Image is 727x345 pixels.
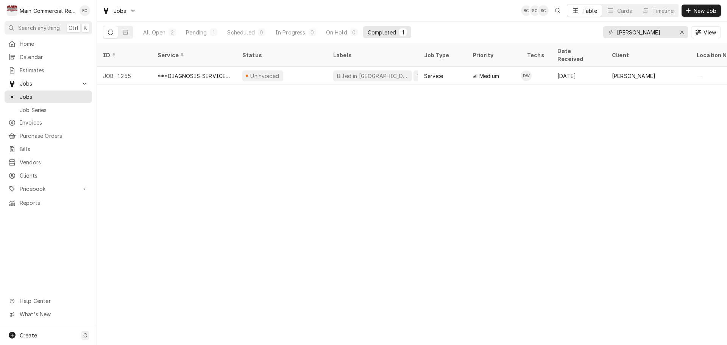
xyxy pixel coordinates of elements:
[479,72,499,80] span: Medium
[20,7,75,15] div: Main Commercial Refrigeration Service
[521,5,532,16] div: BC
[83,331,87,339] span: C
[80,5,90,16] div: Bookkeeper Main Commercial's Avatar
[5,156,92,169] a: Vendors
[5,308,92,320] a: Go to What's New
[20,106,88,114] span: Job Series
[5,104,92,116] a: Job Series
[275,28,306,36] div: In Progress
[5,21,92,34] button: Search anythingCtrlK
[527,51,545,59] div: Techs
[80,5,90,16] div: BC
[99,5,139,17] a: Go to Jobs
[7,5,17,16] div: Main Commercial Refrigeration Service's Avatar
[417,72,457,80] div: Walk In Cooler
[20,132,88,140] span: Purchase Orders
[582,7,597,15] div: Table
[310,28,315,36] div: 0
[530,5,540,16] div: SC
[5,51,92,63] a: Calendar
[20,93,88,101] span: Jobs
[612,51,683,59] div: Client
[103,51,144,59] div: ID
[20,297,87,305] span: Help Center
[69,24,78,32] span: Ctrl
[227,28,254,36] div: Scheduled
[617,26,674,38] input: Keyword search
[521,70,532,81] div: DW
[352,28,356,36] div: 0
[676,26,688,38] button: Erase input
[401,28,405,36] div: 1
[97,67,151,85] div: JOB-1255
[5,64,92,76] a: Estimates
[20,53,88,61] span: Calendar
[259,28,264,36] div: 0
[20,185,77,193] span: Pricebook
[20,40,88,48] span: Home
[551,67,606,85] div: [DATE]
[20,80,77,87] span: Jobs
[5,295,92,307] a: Go to Help Center
[617,7,632,15] div: Cards
[158,51,229,59] div: Service
[5,183,92,195] a: Go to Pricebook
[702,28,718,36] span: View
[552,5,564,17] button: Open search
[333,51,412,59] div: Labels
[20,158,88,166] span: Vendors
[521,70,532,81] div: Dorian Wertz's Avatar
[682,5,721,17] button: New Job
[652,7,674,15] div: Timeline
[557,47,598,63] div: Date Received
[692,7,718,15] span: New Job
[5,143,92,155] a: Bills
[186,28,207,36] div: Pending
[5,197,92,209] a: Reports
[521,5,532,16] div: Bookkeeper Main Commercial's Avatar
[530,5,540,16] div: Sharon Campbell's Avatar
[7,5,17,16] div: M
[84,24,87,32] span: K
[20,199,88,207] span: Reports
[20,66,88,74] span: Estimates
[691,26,721,38] button: View
[326,28,347,36] div: On Hold
[473,51,513,59] div: Priority
[20,145,88,153] span: Bills
[5,77,92,90] a: Go to Jobs
[538,5,549,16] div: SC
[5,91,92,103] a: Jobs
[612,72,655,80] div: [PERSON_NAME]
[20,332,37,339] span: Create
[20,310,87,318] span: What's New
[143,28,165,36] div: All Open
[114,7,126,15] span: Jobs
[336,72,409,80] div: Billed in [GEOGRAPHIC_DATA]
[242,51,320,59] div: Status
[18,24,60,32] span: Search anything
[211,28,216,36] div: 1
[5,37,92,50] a: Home
[20,119,88,126] span: Invoices
[5,169,92,182] a: Clients
[5,130,92,142] a: Purchase Orders
[424,51,460,59] div: Job Type
[538,5,549,16] div: Sharon Campbell's Avatar
[170,28,175,36] div: 2
[250,72,280,80] div: Uninvoiced
[5,116,92,129] a: Invoices
[368,28,396,36] div: Completed
[20,172,88,180] span: Clients
[424,72,443,80] div: Service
